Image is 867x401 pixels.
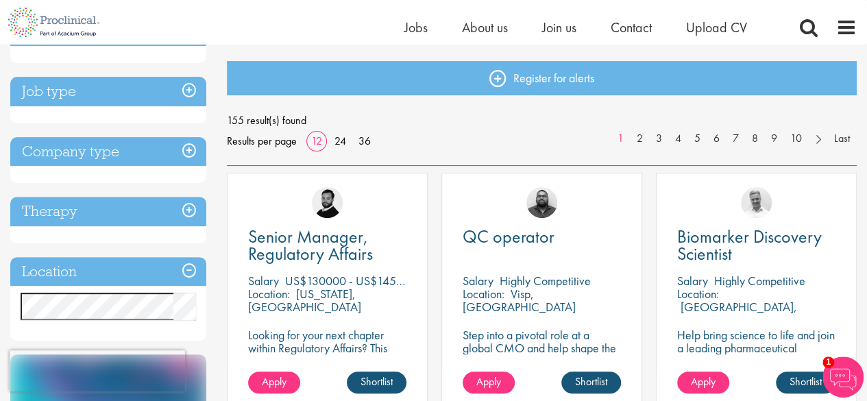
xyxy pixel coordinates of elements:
[677,228,835,263] a: Biomarker Discovery Scientist
[827,131,857,147] a: Last
[227,110,857,131] span: 155 result(s) found
[668,131,688,147] a: 4
[463,328,621,380] p: Step into a pivotal role at a global CMO and help shape the future of healthcare manufacturing.
[630,131,650,147] a: 2
[476,374,501,389] span: Apply
[677,299,797,328] p: [GEOGRAPHIC_DATA], [GEOGRAPHIC_DATA]
[500,273,591,289] p: Highly Competitive
[463,286,576,315] p: Visp, [GEOGRAPHIC_DATA]
[726,131,746,147] a: 7
[462,19,508,36] a: About us
[463,225,554,248] span: QC operator
[463,228,621,245] a: QC operator
[677,328,835,393] p: Help bring science to life and join a leading pharmaceutical company to play a key role in delive...
[822,356,864,398] img: Chatbot
[10,350,185,391] iframe: reCAPTCHA
[354,134,376,148] a: 36
[611,131,631,147] a: 1
[677,286,719,302] span: Location:
[227,131,297,151] span: Results per page
[330,134,351,148] a: 24
[463,286,504,302] span: Location:
[822,356,834,368] span: 1
[561,372,621,393] a: Shortlist
[714,273,805,289] p: Highly Competitive
[677,372,729,393] a: Apply
[707,131,726,147] a: 6
[745,131,765,147] a: 8
[776,372,835,393] a: Shortlist
[404,19,428,36] a: Jobs
[248,228,406,263] a: Senior Manager, Regulatory Affairs
[542,19,576,36] a: Join us
[463,273,493,289] span: Salary
[741,187,772,218] img: Joshua Bye
[248,225,373,265] span: Senior Manager, Regulatory Affairs
[306,134,327,148] a: 12
[686,19,747,36] a: Upload CV
[783,131,809,147] a: 10
[248,372,300,393] a: Apply
[10,137,206,167] h3: Company type
[227,61,857,95] a: Register for alerts
[248,328,406,393] p: Looking for your next chapter within Regulatory Affairs? This position leading projects and worki...
[248,286,290,302] span: Location:
[526,187,557,218] img: Ashley Bennett
[611,19,652,36] a: Contact
[10,197,206,226] h3: Therapy
[312,187,343,218] img: Nick Walker
[10,77,206,106] h3: Job type
[677,225,822,265] span: Biomarker Discovery Scientist
[691,374,716,389] span: Apply
[285,273,469,289] p: US$130000 - US$145000 per annum
[248,286,361,315] p: [US_STATE], [GEOGRAPHIC_DATA]
[687,131,707,147] a: 5
[677,273,708,289] span: Salary
[10,257,206,287] h3: Location
[649,131,669,147] a: 3
[764,131,784,147] a: 9
[463,372,515,393] a: Apply
[347,372,406,393] a: Shortlist
[248,273,279,289] span: Salary
[262,374,286,389] span: Apply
